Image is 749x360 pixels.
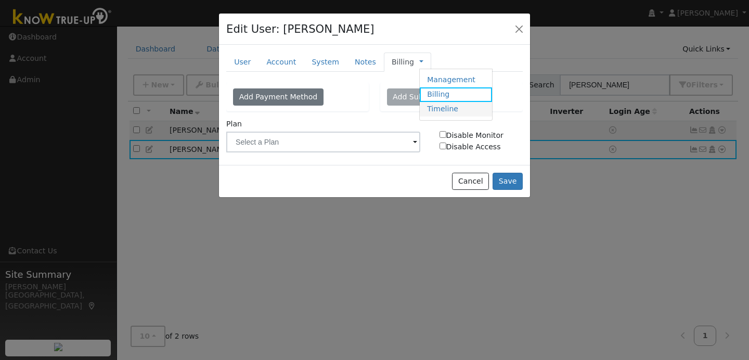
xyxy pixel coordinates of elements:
[420,102,492,117] a: Timeline
[452,173,489,190] button: Cancel
[440,131,446,138] input: Disable Monitor
[347,53,384,72] a: Notes
[392,57,414,68] a: Billing
[226,53,259,72] a: User
[226,21,374,37] h4: Edit User: [PERSON_NAME]
[493,173,523,190] button: Save
[434,130,528,141] label: Disable Monitor
[226,132,420,152] input: Select a Plan
[226,119,242,130] label: Plan
[304,53,347,72] a: System
[420,87,492,102] a: Billing
[420,73,492,87] a: Management
[233,88,324,106] button: Add Payment Method
[434,142,528,152] label: Disable Access
[259,53,304,72] a: Account
[440,143,446,149] input: Disable Access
